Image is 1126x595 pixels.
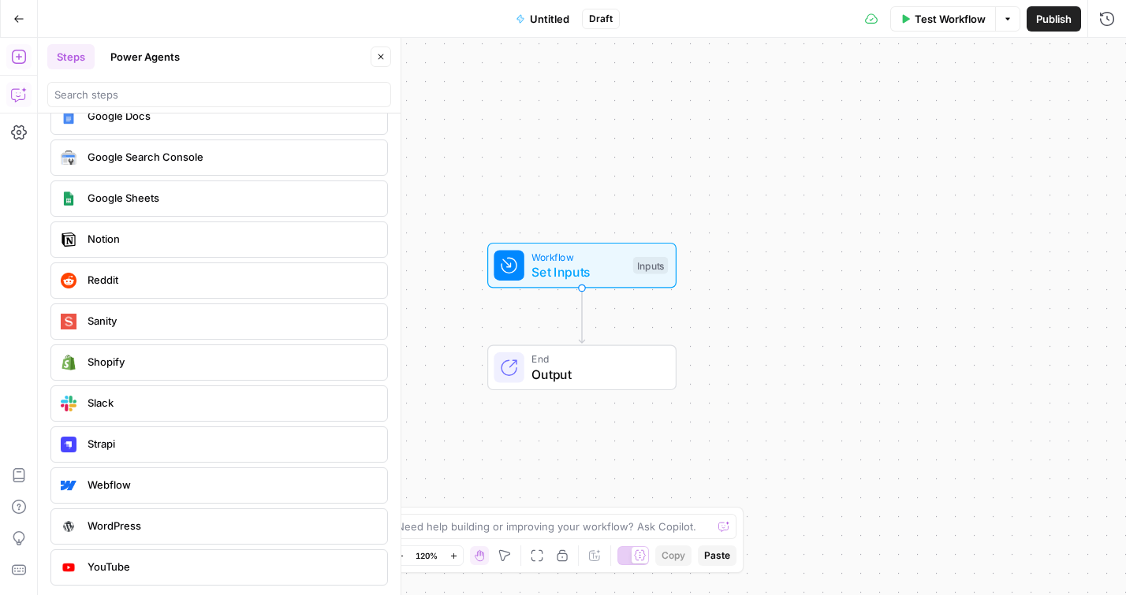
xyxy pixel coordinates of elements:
[61,478,76,493] img: webflow-icon.webp
[61,109,76,125] img: Instagram%20post%20-%201%201.png
[704,549,730,563] span: Paste
[698,545,736,566] button: Paste
[890,6,995,32] button: Test Workflow
[88,149,375,165] span: Google Search Console
[88,313,375,329] span: Sanity
[531,262,625,281] span: Set Inputs
[61,273,76,288] img: reddit_icon.png
[655,545,692,566] button: Copy
[506,6,579,32] button: Untitled
[88,190,375,206] span: Google Sheets
[589,12,613,26] span: Draft
[61,519,76,534] img: WordPress%20logotype.png
[54,87,384,102] input: Search steps
[61,314,76,329] img: logo.svg
[435,345,729,391] div: EndOutput
[61,151,76,165] img: google-search-console.svg
[88,559,375,575] span: YouTube
[531,249,625,264] span: Workflow
[88,518,375,534] span: WordPress
[88,436,375,452] span: Strapi
[61,232,76,247] img: Notion_app_logo.png
[915,11,986,27] span: Test Workflow
[88,477,375,493] span: Webflow
[435,243,729,288] div: WorkflowSet InputsInputs
[530,11,569,27] span: Untitled
[531,351,660,366] span: End
[1036,11,1072,27] span: Publish
[88,354,375,370] span: Shopify
[88,108,375,124] span: Google Docs
[531,365,660,384] span: Output
[633,257,668,274] div: Inputs
[88,231,375,247] span: Notion
[662,549,685,563] span: Copy
[88,272,375,288] span: Reddit
[61,355,76,370] img: download.png
[1027,6,1081,32] button: Publish
[88,395,375,411] span: Slack
[47,44,95,69] button: Steps
[61,396,76,411] img: Slack-mark-RGB.png
[61,437,76,452] img: Strapi.monogram.logo.png
[61,191,76,206] img: Group%201%201.png
[579,288,584,344] g: Edge from start to end
[416,549,438,562] span: 120%
[61,560,76,575] img: youtube-logo.webp
[101,44,189,69] button: Power Agents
